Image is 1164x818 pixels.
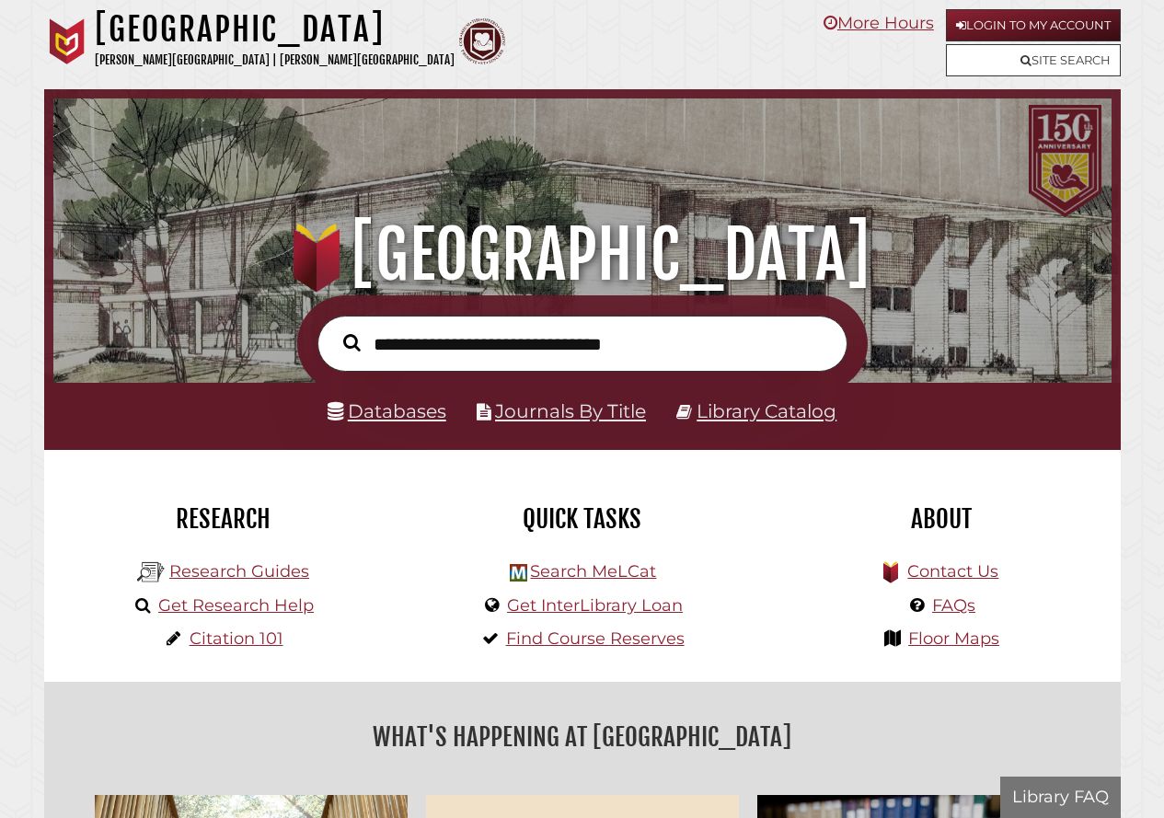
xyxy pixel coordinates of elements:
[169,561,309,582] a: Research Guides
[507,595,683,616] a: Get InterLibrary Loan
[190,628,283,649] a: Citation 101
[58,716,1107,758] h2: What's Happening at [GEOGRAPHIC_DATA]
[343,333,361,351] i: Search
[946,44,1121,76] a: Site Search
[95,9,455,50] h1: [GEOGRAPHIC_DATA]
[908,628,999,649] a: Floor Maps
[95,50,455,71] p: [PERSON_NAME][GEOGRAPHIC_DATA] | [PERSON_NAME][GEOGRAPHIC_DATA]
[334,329,370,356] button: Search
[530,561,656,582] a: Search MeLCat
[510,564,527,582] img: Hekman Library Logo
[824,13,934,33] a: More Hours
[776,503,1107,535] h2: About
[697,399,836,422] a: Library Catalog
[44,18,90,64] img: Calvin University
[417,503,748,535] h2: Quick Tasks
[459,18,505,64] img: Calvin Theological Seminary
[58,503,389,535] h2: Research
[932,595,975,616] a: FAQs
[506,628,685,649] a: Find Course Reserves
[495,399,646,422] a: Journals By Title
[946,9,1121,41] a: Login to My Account
[907,561,998,582] a: Contact Us
[137,559,165,586] img: Hekman Library Logo
[328,399,446,422] a: Databases
[70,214,1093,295] h1: [GEOGRAPHIC_DATA]
[158,595,314,616] a: Get Research Help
